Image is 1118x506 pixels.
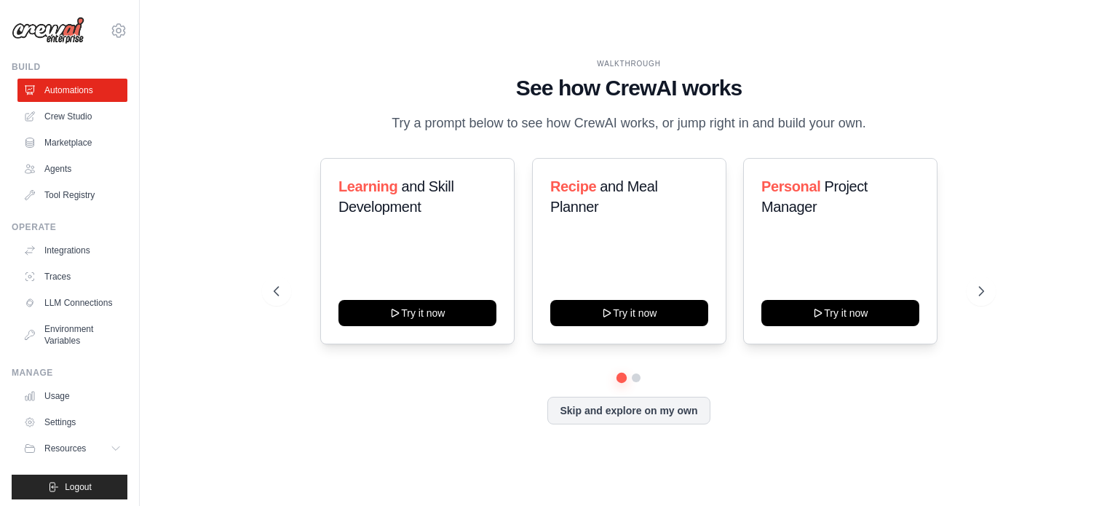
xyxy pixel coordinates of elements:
span: Recipe [550,178,596,194]
span: Project Manager [761,178,868,215]
h1: See how CrewAI works [274,75,984,101]
div: Build [12,61,127,73]
a: Integrations [17,239,127,262]
a: Traces [17,265,127,288]
a: LLM Connections [17,291,127,315]
button: Try it now [338,300,496,326]
div: Manage [12,367,127,379]
a: Environment Variables [17,317,127,352]
span: and Meal Planner [550,178,657,215]
div: Operate [12,221,127,233]
span: Logout [65,481,92,493]
button: Skip and explore on my own [547,397,710,424]
button: Try it now [550,300,708,326]
p: Try a prompt below to see how CrewAI works, or jump right in and build your own. [384,113,873,134]
img: Logo [12,17,84,44]
iframe: Chat Widget [1045,436,1118,506]
span: Personal [761,178,820,194]
span: and Skill Development [338,178,453,215]
a: Settings [17,411,127,434]
a: Usage [17,384,127,408]
a: Tool Registry [17,183,127,207]
a: Marketplace [17,131,127,154]
button: Try it now [761,300,919,326]
a: Automations [17,79,127,102]
span: Learning [338,178,397,194]
a: Agents [17,157,127,181]
a: Crew Studio [17,105,127,128]
button: Resources [17,437,127,460]
div: WALKTHROUGH [274,58,984,69]
span: Resources [44,443,86,454]
button: Logout [12,475,127,499]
